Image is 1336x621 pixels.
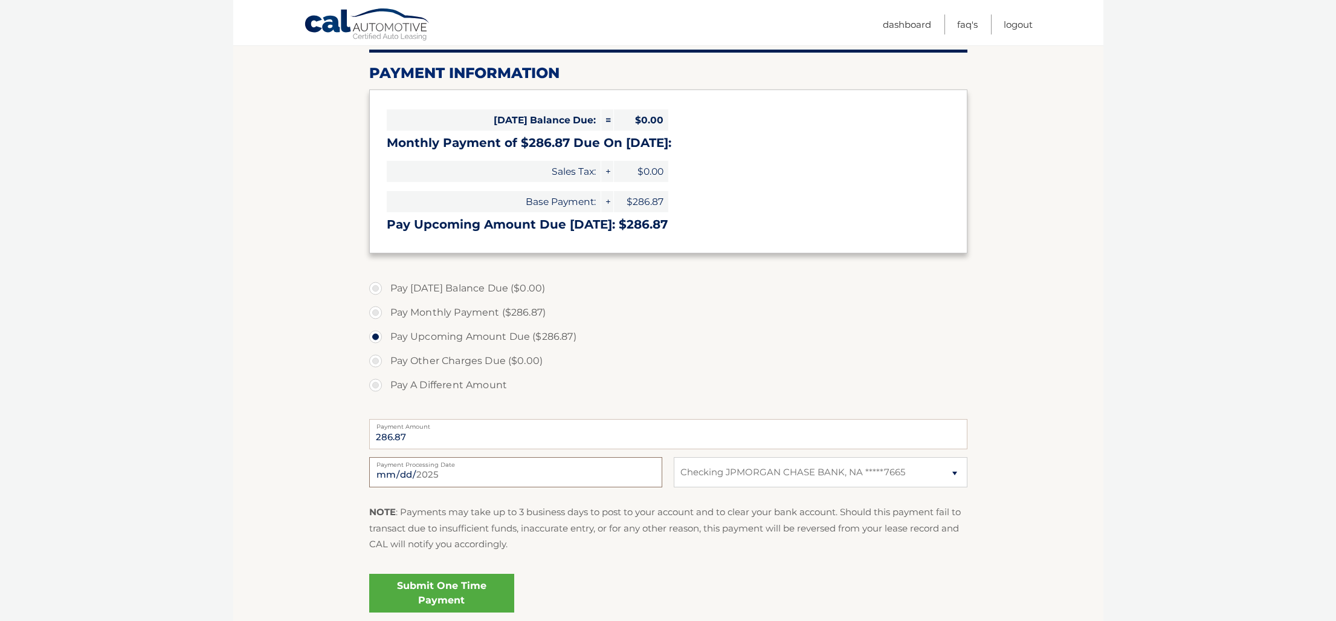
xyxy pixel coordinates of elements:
[614,161,668,182] span: $0.00
[369,276,967,301] label: Pay [DATE] Balance Due ($0.00)
[369,457,662,487] input: Payment Date
[883,15,931,34] a: Dashboard
[387,109,601,131] span: [DATE] Balance Due:
[1004,15,1033,34] a: Logout
[369,349,967,373] label: Pay Other Charges Due ($0.00)
[369,506,396,518] strong: NOTE
[369,301,967,325] label: Pay Monthly Payment ($286.87)
[369,373,967,397] label: Pay A Different Amount
[304,8,431,43] a: Cal Automotive
[601,109,613,131] span: =
[369,419,967,429] label: Payment Amount
[387,191,601,212] span: Base Payment:
[957,15,978,34] a: FAQ's
[369,457,662,467] label: Payment Processing Date
[369,64,967,82] h2: Payment Information
[369,574,514,613] a: Submit One Time Payment
[369,325,967,349] label: Pay Upcoming Amount Due ($286.87)
[387,161,601,182] span: Sales Tax:
[614,109,668,131] span: $0.00
[369,419,967,449] input: Payment Amount
[601,191,613,212] span: +
[387,135,950,151] h3: Monthly Payment of $286.87 Due On [DATE]:
[614,191,668,212] span: $286.87
[369,504,967,552] p: : Payments may take up to 3 business days to post to your account and to clear your bank account....
[387,217,950,232] h3: Pay Upcoming Amount Due [DATE]: $286.87
[601,161,613,182] span: +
